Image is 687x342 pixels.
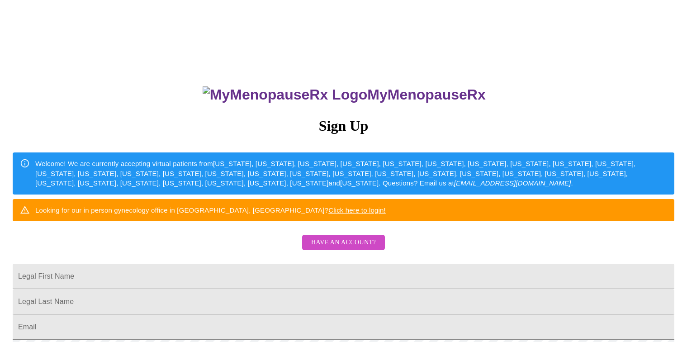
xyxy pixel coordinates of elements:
img: MyMenopauseRx Logo [203,86,367,103]
h3: MyMenopauseRx [14,86,675,103]
button: Have an account? [302,235,385,251]
div: Welcome! We are currently accepting virtual patients from [US_STATE], [US_STATE], [US_STATE], [US... [35,155,667,191]
h3: Sign Up [13,118,674,134]
a: Click here to login! [328,206,386,214]
span: Have an account? [311,237,376,248]
div: Looking for our in person gynecology office in [GEOGRAPHIC_DATA], [GEOGRAPHIC_DATA]? [35,202,386,218]
a: Have an account? [300,245,387,252]
em: [EMAIL_ADDRESS][DOMAIN_NAME] [454,179,571,187]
